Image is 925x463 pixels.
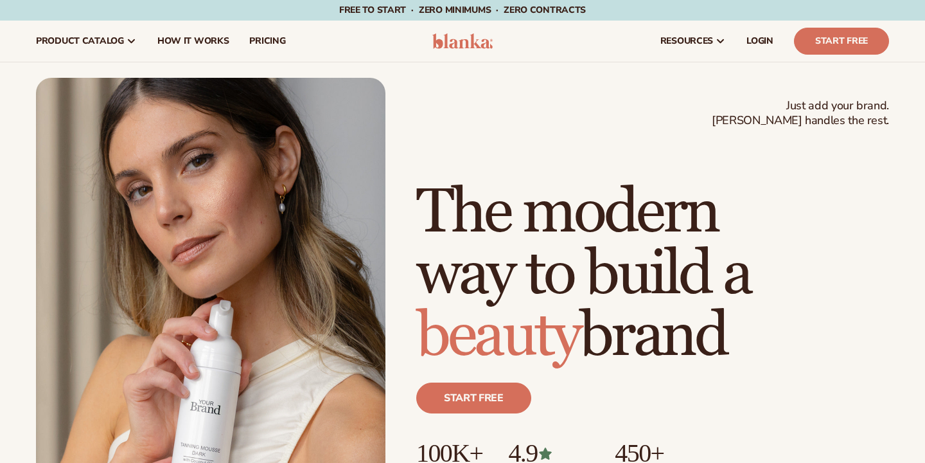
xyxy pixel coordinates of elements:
span: LOGIN [746,36,773,46]
a: LOGIN [736,21,784,62]
a: How It Works [147,21,240,62]
span: How It Works [157,36,229,46]
span: product catalog [36,36,124,46]
a: product catalog [26,21,147,62]
span: Free to start · ZERO minimums · ZERO contracts [339,4,586,16]
span: resources [660,36,713,46]
a: pricing [239,21,295,62]
span: beauty [416,298,579,374]
h1: The modern way to build a brand [416,182,889,367]
span: pricing [249,36,285,46]
img: logo [432,33,493,49]
a: Start Free [794,28,889,55]
span: Just add your brand. [PERSON_NAME] handles the rest. [712,98,889,129]
a: Start free [416,383,531,413]
a: resources [650,21,736,62]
